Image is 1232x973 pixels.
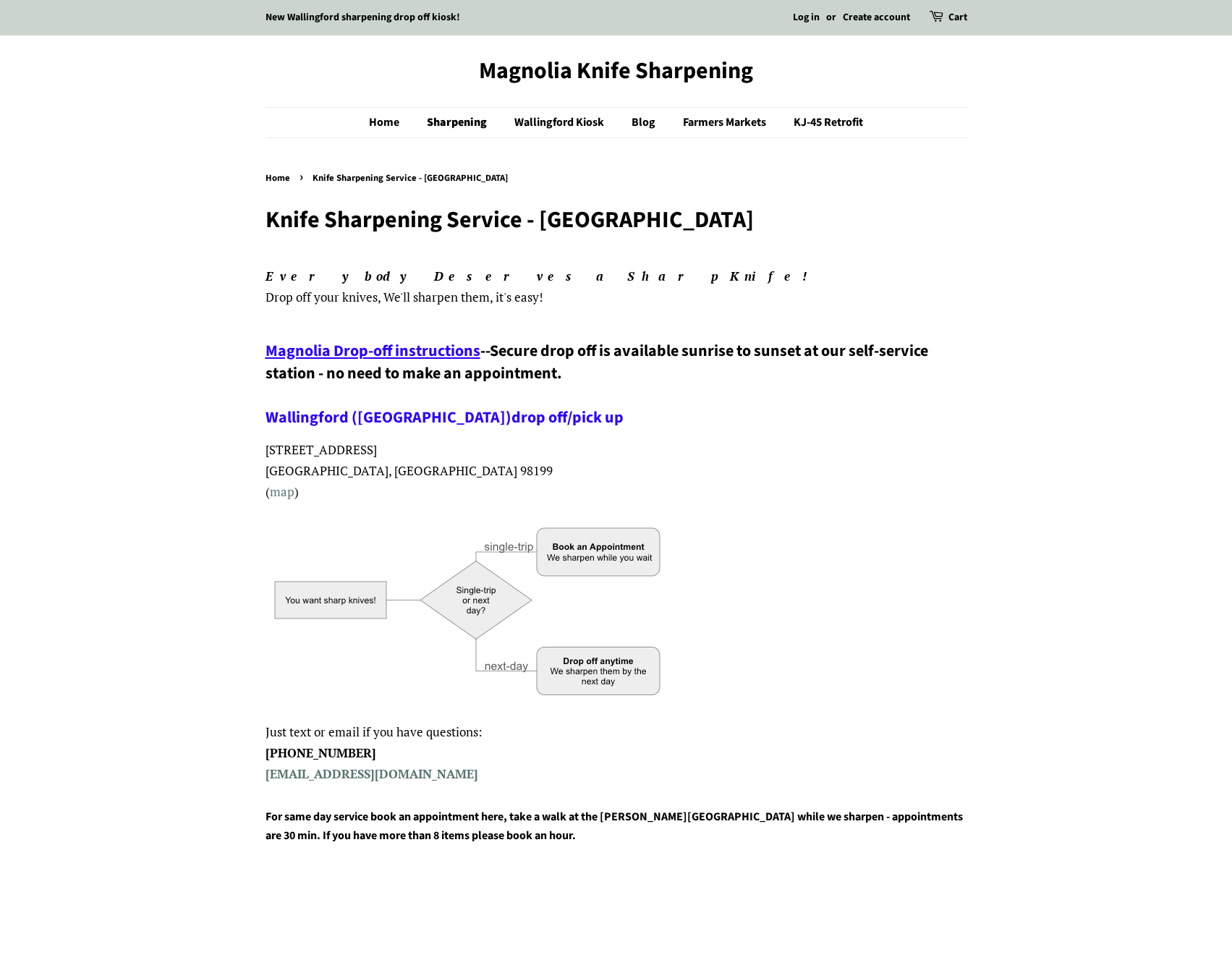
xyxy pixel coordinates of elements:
p: , We'll sharpen them, it's easy! [265,266,967,308]
span: › [299,168,307,186]
strong: [PHONE_NUMBER] [265,744,482,782]
a: Cart [948,9,967,27]
a: Create account [843,10,910,25]
a: Home [265,171,294,184]
span: Drop off your knives [265,289,378,305]
a: map [270,483,294,500]
a: New Wallingford sharpening drop off kiosk! [265,10,460,25]
a: Magnolia Drop-off instructions [265,339,480,362]
h4: For same day service book an appointment here, take a walk at the [PERSON_NAME][GEOGRAPHIC_DATA] ... [265,808,967,845]
a: KJ-45 Retrofit [783,108,863,137]
li: or [826,9,836,27]
a: Farmers Markets [672,108,781,137]
span: -- [480,339,490,362]
p: Just text or email if you have questions: [265,722,967,785]
span: Knife Sharpening Service - [GEOGRAPHIC_DATA] [313,171,511,184]
a: Log in [793,10,820,25]
span: Secure drop off is available sunrise to sunset at our self-service station - no need to make an a... [265,339,928,429]
a: Wallingford ([GEOGRAPHIC_DATA]) [265,406,511,429]
a: Wallingford Kiosk [504,108,619,137]
a: Blog [621,108,670,137]
a: drop off/pick up [511,406,624,429]
nav: breadcrumbs [265,171,967,187]
a: Magnolia Knife Sharpening [265,57,967,85]
span: [STREET_ADDRESS] [GEOGRAPHIC_DATA], [GEOGRAPHIC_DATA] 98199 ( ) [265,441,553,500]
em: Everybody Deserves a Sharp Knife! [265,268,820,284]
a: [EMAIL_ADDRESS][DOMAIN_NAME] [265,765,478,782]
a: Home [369,108,414,137]
a: Sharpening [416,108,501,137]
h1: Knife Sharpening Service - [GEOGRAPHIC_DATA] [265,206,967,234]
